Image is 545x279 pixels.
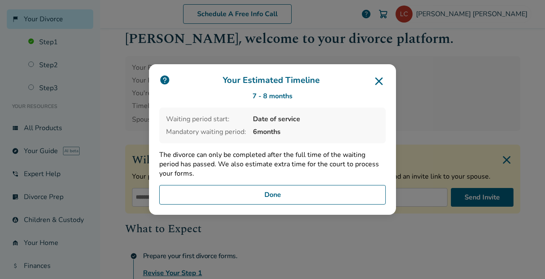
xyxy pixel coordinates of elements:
img: icon [159,74,170,85]
span: Date of service [253,114,379,124]
p: The divorce can only be completed after the full time of the waiting period has passed. We also e... [159,150,386,178]
span: Mandatory waiting period: [166,127,246,137]
button: Done [159,185,386,205]
iframe: Chat Widget [502,238,545,279]
span: Waiting period start: [166,114,246,124]
span: 6 months [253,127,379,137]
h3: Your Estimated Timeline [159,74,386,88]
div: 7 - 8 months [159,91,386,101]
